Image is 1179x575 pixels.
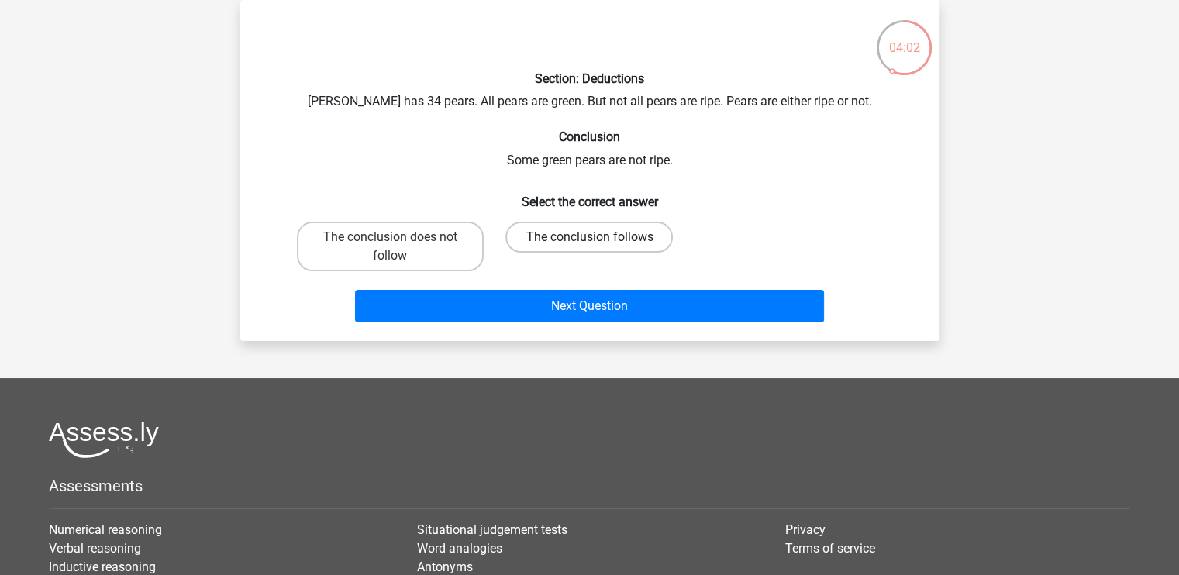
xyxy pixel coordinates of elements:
[785,541,875,556] a: Terms of service
[265,182,915,209] h6: Select the correct answer
[297,222,484,271] label: The conclusion does not follow
[49,422,159,458] img: Assessly logo
[49,477,1130,495] h5: Assessments
[246,12,933,329] div: [PERSON_NAME] has 34 pears. All pears are green. But not all pears are ripe. Pears are either rip...
[785,522,826,537] a: Privacy
[417,522,567,537] a: Situational judgement tests
[417,560,473,574] a: Antonyms
[417,541,502,556] a: Word analogies
[265,129,915,144] h6: Conclusion
[49,560,156,574] a: Inductive reasoning
[265,71,915,86] h6: Section: Deductions
[49,541,141,556] a: Verbal reasoning
[505,222,673,253] label: The conclusion follows
[49,522,162,537] a: Numerical reasoning
[355,290,824,322] button: Next Question
[875,19,933,57] div: 04:02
